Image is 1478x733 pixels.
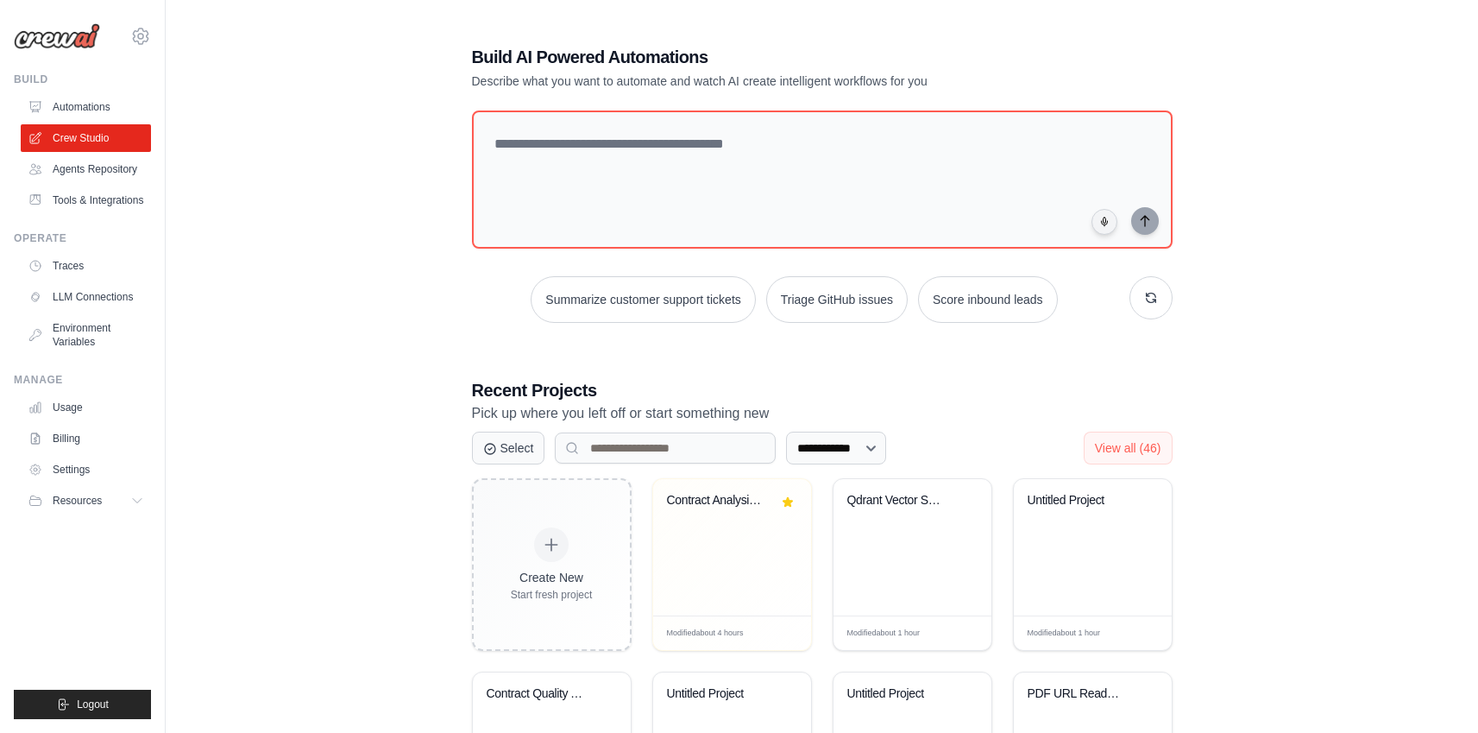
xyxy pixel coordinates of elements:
a: Automations [21,93,151,121]
button: View all (46) [1084,432,1173,464]
div: Contract Analysis & Redline Assistant [667,493,771,509]
div: Contract Quality Analyzer with PDF Processing [487,686,591,702]
a: Crew Studio [21,124,151,152]
p: Pick up where you left off or start something new [472,402,1173,425]
div: Untitled Project [847,686,952,702]
span: Edit [770,627,784,640]
button: Logout [14,690,151,719]
button: Get new suggestions [1129,276,1173,319]
button: Summarize customer support tickets [531,276,755,323]
a: Agents Repository [21,155,151,183]
div: Start fresh project [511,588,593,602]
span: Resources [53,494,102,508]
div: Untitled Project [667,686,771,702]
div: Qdrant Vector Search Automation [847,493,952,509]
button: Click to speak your automation idea [1091,209,1117,235]
span: Edit [950,627,965,640]
button: Score inbound leads [918,276,1058,323]
span: Logout [77,698,109,711]
button: Remove from favorites [777,493,796,512]
button: Triage GitHub issues [766,276,908,323]
a: Tools & Integrations [21,186,151,214]
span: View all (46) [1095,441,1161,455]
a: Environment Variables [21,314,151,356]
div: PDF URL Reader & Analyzer [1028,686,1132,702]
p: Describe what you want to automate and watch AI create intelligent workflows for you [472,73,1052,90]
span: Modified about 4 hours [667,628,744,640]
div: Create New [511,569,593,586]
img: Logo [14,23,100,49]
a: LLM Connections [21,283,151,311]
span: Modified about 1 hour [847,628,921,640]
a: Usage [21,394,151,421]
button: Resources [21,487,151,515]
div: Untitled Project [1028,493,1132,509]
a: Billing [21,425,151,452]
h3: Recent Projects [472,378,1173,402]
button: Select [472,432,545,464]
div: Build [14,73,151,86]
h1: Build AI Powered Automations [472,45,1052,69]
span: Modified about 1 hour [1028,628,1101,640]
div: Operate [14,231,151,245]
a: Settings [21,456,151,483]
a: Traces [21,252,151,280]
span: Edit [1130,627,1145,640]
div: Manage [14,373,151,387]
